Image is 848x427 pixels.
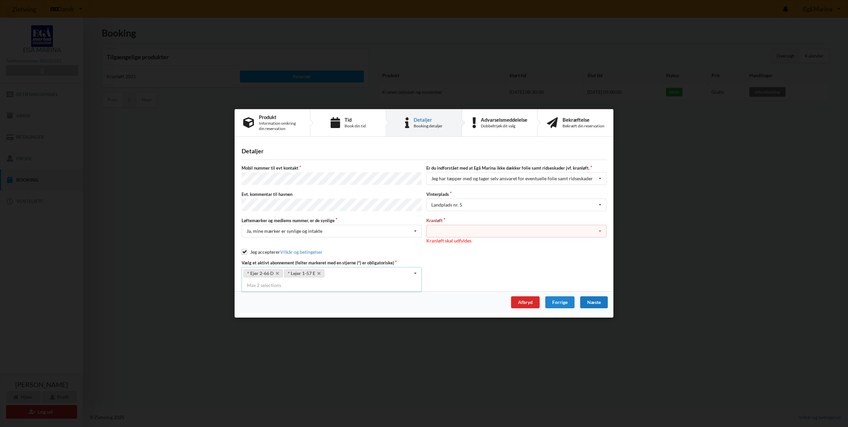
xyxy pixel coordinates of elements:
[242,260,422,266] label: Vælg et aktivt abonnement (felter markeret med en stjerne (*) er obligatoriske)
[259,121,301,131] div: Information omkring din reservation
[242,191,422,197] label: Evt. kommentar til havnen
[481,117,527,122] div: Advarselsmeddelelse
[426,191,606,197] label: Vinterplads
[426,165,606,171] label: Er du indforstået med at Egå Marina ikke dækker folie samt ridseskader jvf. kranløft.
[511,297,540,309] div: Afbryd
[242,147,606,155] div: Detaljer
[481,123,527,129] div: Dobbelttjek dit valg
[244,269,283,277] a: * Ejer 2-66 D
[426,238,472,243] span: Kranløft skal udfyldes
[431,177,593,181] div: Jeg har tæpper med og tager selv ansvaret for eventuelle folie samt ridseskader
[426,217,606,223] label: Kranløft
[580,297,608,309] div: Næste
[563,117,604,122] div: Bekræftelse
[345,123,366,129] div: Book din tid
[280,249,323,255] a: Vilkår og betingelser
[284,269,325,277] a: * Lejer 1-57 E
[242,165,422,171] label: Mobil nummer til evt kontakt
[247,229,322,233] div: Ja, mine mærker er synlige og intakte
[414,117,443,122] div: Detaljer
[242,217,422,223] label: Løftemærker og medlems nummer, er de synlige
[545,297,575,309] div: Forrige
[242,280,422,292] div: Max 2 selections
[345,117,366,122] div: Tid
[431,203,462,208] div: Landplads nr. 5
[259,114,301,120] div: Produkt
[414,123,443,129] div: Booking detaljer
[242,249,323,255] label: Jeg accepterer
[563,123,604,129] div: Bekræft din reservation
